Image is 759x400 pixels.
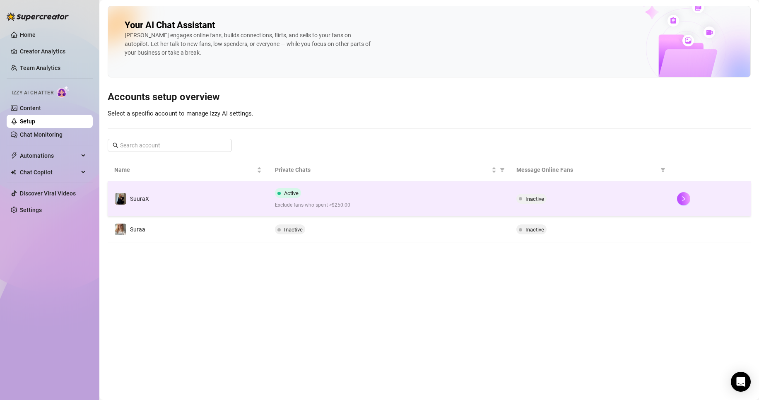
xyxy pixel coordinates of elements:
span: Suraa [130,226,145,233]
span: filter [500,167,505,172]
span: Name [114,165,255,174]
img: Suraa [115,224,126,235]
span: Chat Copilot [20,166,79,179]
a: Discover Viral Videos [20,190,76,197]
span: SuuraX [130,195,149,202]
span: Inactive [525,227,544,233]
span: Message Online Fans [516,165,657,174]
a: Setup [20,118,35,125]
span: right [681,196,687,202]
a: Chat Monitoring [20,131,63,138]
a: Content [20,105,41,111]
span: Active [284,190,299,196]
span: Inactive [525,196,544,202]
input: Search account [120,141,220,150]
span: Select a specific account to manage Izzy AI settings. [108,110,253,117]
span: Izzy AI Chatter [12,89,53,97]
th: Private Chats [268,159,509,181]
span: filter [660,167,665,172]
div: Open Intercom Messenger [731,372,751,392]
span: Inactive [284,227,303,233]
span: search [113,142,118,148]
h2: Your AI Chat Assistant [125,19,215,31]
span: filter [498,164,506,176]
span: Exclude fans who spent >$250.00 [275,201,503,209]
a: Home [20,31,36,38]
th: Name [108,159,268,181]
span: Private Chats [275,165,489,174]
img: logo-BBDzfeDw.svg [7,12,69,21]
a: Settings [20,207,42,213]
span: thunderbolt [11,152,17,159]
img: SuuraX [115,193,126,205]
span: Automations [20,149,79,162]
div: [PERSON_NAME] engages online fans, builds connections, flirts, and sells to your fans on autopilo... [125,31,373,57]
img: AI Chatter [57,86,70,98]
h3: Accounts setup overview [108,91,751,104]
a: Team Analytics [20,65,60,71]
button: right [677,192,690,205]
img: Chat Copilot [11,169,16,175]
span: filter [659,164,667,176]
a: Creator Analytics [20,45,86,58]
